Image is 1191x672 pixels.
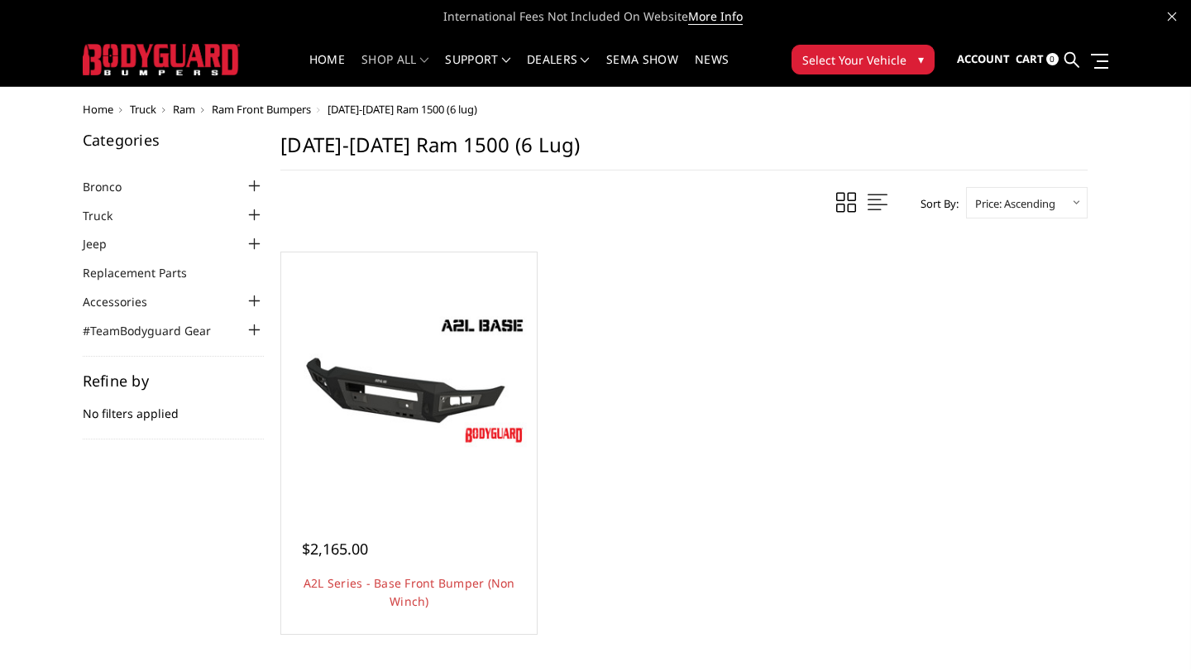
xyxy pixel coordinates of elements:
a: Replacement Parts [83,264,208,281]
h1: [DATE]-[DATE] Ram 1500 (6 lug) [280,132,1088,170]
img: BODYGUARD BUMPERS [83,44,240,74]
div: No filters applied [83,373,265,439]
a: More Info [688,8,743,25]
span: 0 [1046,53,1059,65]
a: Home [83,102,113,117]
a: A2L Series - Base Front Bumper (Non Winch) [304,575,515,609]
a: Support [445,54,510,86]
a: Truck [130,102,156,117]
a: Accessories [83,293,168,310]
span: Cart [1016,51,1044,66]
a: #TeamBodyguard Gear [83,322,232,339]
a: News [695,54,729,86]
a: SEMA Show [606,54,678,86]
a: Ram Front Bumpers [212,102,311,117]
span: Account [957,51,1010,66]
a: Bronco [83,178,142,195]
a: shop all [361,54,428,86]
a: Dealers [527,54,590,86]
h5: Refine by [83,373,265,388]
a: Home [309,54,345,86]
span: $2,165.00 [302,539,368,559]
label: Sort By: [911,191,959,216]
a: Truck [83,207,133,224]
h5: Categories [83,132,265,147]
span: [DATE]-[DATE] Ram 1500 (6 lug) [328,102,477,117]
span: Select Your Vehicle [802,51,906,69]
a: Ram [173,102,195,117]
a: Cart 0 [1016,37,1059,82]
span: ▾ [918,50,924,68]
a: Account [957,37,1010,82]
a: A2L Series - Base Front Bumper (Non Winch) A2L Series - Base Front Bumper (Non Winch) [285,257,533,504]
button: Select Your Vehicle [792,45,935,74]
a: Jeep [83,235,127,252]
